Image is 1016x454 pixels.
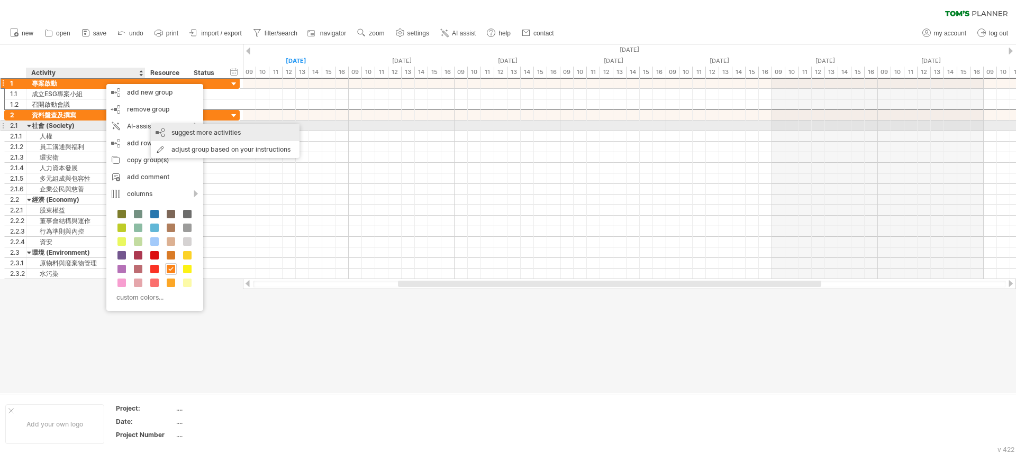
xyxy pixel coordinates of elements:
[799,67,812,78] div: 11
[265,30,297,37] span: filter/search
[428,67,441,78] div: 15
[484,26,514,40] a: help
[838,67,851,78] div: 14
[10,237,26,247] div: 2.2.4
[732,67,746,78] div: 14
[32,142,140,152] div: 員工溝通與福利
[415,67,428,78] div: 14
[772,55,878,67] div: Saturday, 18 October 2025
[32,110,140,120] div: 資料盤查及撰寫
[320,30,346,37] span: navigator
[10,78,26,88] div: 1
[920,26,969,40] a: my account
[106,169,203,186] div: add comment
[32,258,140,268] div: 原物料與廢棄物管理
[746,67,759,78] div: 15
[10,152,26,162] div: 2.1.3
[10,173,26,183] div: 2.1.5
[481,67,494,78] div: 11
[10,194,26,205] div: 2.2
[574,67,587,78] div: 10
[56,30,70,37] span: open
[989,30,1008,37] span: log out
[32,216,140,226] div: 董事會結構與運作
[176,404,265,413] div: ....
[560,67,574,78] div: 09
[10,184,26,194] div: 2.1.6
[891,67,904,78] div: 10
[106,135,203,152] div: add row
[32,152,140,162] div: 環安衛
[349,55,455,67] div: Tuesday, 14 October 2025
[106,118,203,135] div: AI-assist
[10,226,26,236] div: 2.2.3
[970,67,984,78] div: 16
[32,268,140,279] div: 水污染
[151,141,300,158] div: adjust group based on your instructions
[10,163,26,173] div: 2.1.4
[498,30,511,37] span: help
[112,290,195,304] div: custom colors...
[79,26,110,40] a: save
[243,55,349,67] div: Monday, 13 October 2025
[402,67,415,78] div: 13
[494,67,507,78] div: 12
[10,89,26,99] div: 1.1
[375,67,388,78] div: 11
[355,26,387,40] a: zoom
[407,30,429,37] span: settings
[32,226,140,236] div: 行為準則與內控
[10,247,26,257] div: 2.3
[176,417,265,426] div: ....
[10,99,26,109] div: 1.2
[269,67,283,78] div: 11
[679,67,693,78] div: 10
[975,26,1011,40] a: log out
[127,105,169,113] span: remove group
[666,55,772,67] div: Friday, 17 October 2025
[521,67,534,78] div: 14
[455,67,468,78] div: 09
[296,67,309,78] div: 13
[851,67,865,78] div: 15
[944,67,957,78] div: 14
[587,67,600,78] div: 11
[152,26,182,40] a: print
[455,55,560,67] div: Wednesday, 15 October 2025
[388,67,402,78] div: 12
[533,30,554,37] span: contact
[904,67,918,78] div: 11
[32,173,140,183] div: 多元組成與包容性
[772,67,785,78] div: 09
[369,30,384,37] span: zoom
[116,404,174,413] div: Project:
[627,67,640,78] div: 14
[335,67,349,78] div: 16
[10,110,26,120] div: 2
[283,67,296,78] div: 12
[106,186,203,202] div: columns
[997,446,1014,453] div: v 422
[362,67,375,78] div: 10
[10,121,26,131] div: 2.1
[507,67,521,78] div: 13
[256,67,269,78] div: 10
[116,417,174,426] div: Date:
[42,26,74,40] a: open
[931,67,944,78] div: 13
[613,67,627,78] div: 13
[31,68,139,78] div: Activity
[547,67,560,78] div: 16
[878,55,984,67] div: Sunday, 19 October 2025
[534,67,547,78] div: 15
[201,30,242,37] span: import / export
[519,26,557,40] a: contact
[32,121,140,131] div: 社會 (Society)
[10,205,26,215] div: 2.2.1
[393,26,432,40] a: settings
[560,55,666,67] div: Thursday, 16 October 2025
[32,247,140,257] div: 環境 (Environment)
[32,184,140,194] div: 企業公民與慈善
[116,430,174,439] div: Project Number
[32,205,140,215] div: 股東權益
